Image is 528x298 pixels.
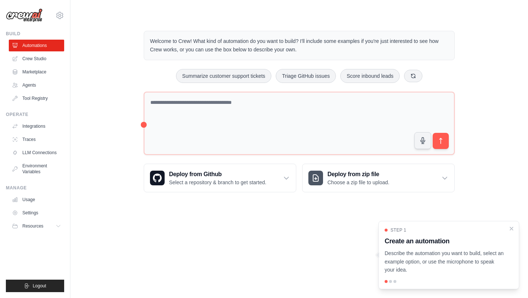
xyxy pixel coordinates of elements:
[169,170,266,179] h3: Deploy from Github
[9,92,64,104] a: Tool Registry
[9,160,64,178] a: Environment Variables
[6,112,64,117] div: Operate
[6,8,43,22] img: Logo
[509,226,514,232] button: Close walkthrough
[9,194,64,206] a: Usage
[276,69,336,83] button: Triage GitHub issues
[385,236,504,246] h3: Create an automation
[9,134,64,145] a: Traces
[33,283,46,289] span: Logout
[340,69,400,83] button: Score inbound leads
[6,31,64,37] div: Build
[150,37,448,54] p: Welcome to Crew! What kind of automation do you want to build? I'll include some examples if you'...
[9,40,64,51] a: Automations
[9,53,64,65] a: Crew Studio
[9,66,64,78] a: Marketplace
[176,69,271,83] button: Summarize customer support tickets
[22,223,43,229] span: Resources
[327,170,389,179] h3: Deploy from zip file
[9,120,64,132] a: Integrations
[9,147,64,159] a: LLM Connections
[9,220,64,232] button: Resources
[327,179,389,186] p: Choose a zip file to upload.
[169,179,266,186] p: Select a repository & branch to get started.
[9,79,64,91] a: Agents
[6,185,64,191] div: Manage
[390,227,406,233] span: Step 1
[6,280,64,292] button: Logout
[9,207,64,219] a: Settings
[385,249,504,274] p: Describe the automation you want to build, select an example option, or use the microphone to spe...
